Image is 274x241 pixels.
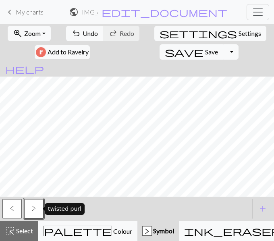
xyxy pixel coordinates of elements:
[71,28,81,39] span: undo
[239,29,261,38] span: Settings
[5,6,15,18] span: keyboard_arrow_left
[5,225,15,237] span: highlight_alt
[205,48,218,56] span: Save
[8,26,51,41] button: Zoom
[10,205,14,212] span: twisted knit
[32,205,36,212] span: twisted purl
[160,29,237,38] i: Settings
[38,221,137,241] button: Colour
[160,44,224,60] button: Save
[143,226,152,236] div: >
[66,26,104,41] button: Undo
[45,203,85,215] div: twisted purl
[15,227,33,235] span: Select
[152,227,174,235] span: Symbol
[24,29,41,37] span: Zoom
[24,199,44,218] button: >
[5,63,44,75] span: help
[102,6,227,18] span: edit_document
[165,46,203,58] span: save
[36,47,46,57] img: Ravelry
[247,4,269,20] button: Toggle navigation
[13,28,23,39] span: zoom_in
[83,29,98,37] span: Undo
[44,225,112,237] span: palette
[16,8,44,16] span: My charts
[69,6,79,18] span: public
[258,203,268,214] span: add
[48,47,89,57] span: Add to Ravelry
[35,45,90,59] button: Add to Ravelry
[137,221,179,241] button: > Symbol
[82,8,98,16] h2: IMG_6620.png / IMG_6620.png
[160,28,237,39] span: settings
[154,26,266,41] button: SettingsSettings
[5,5,44,19] a: My charts
[2,199,22,218] button: <
[112,227,132,235] span: Colour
